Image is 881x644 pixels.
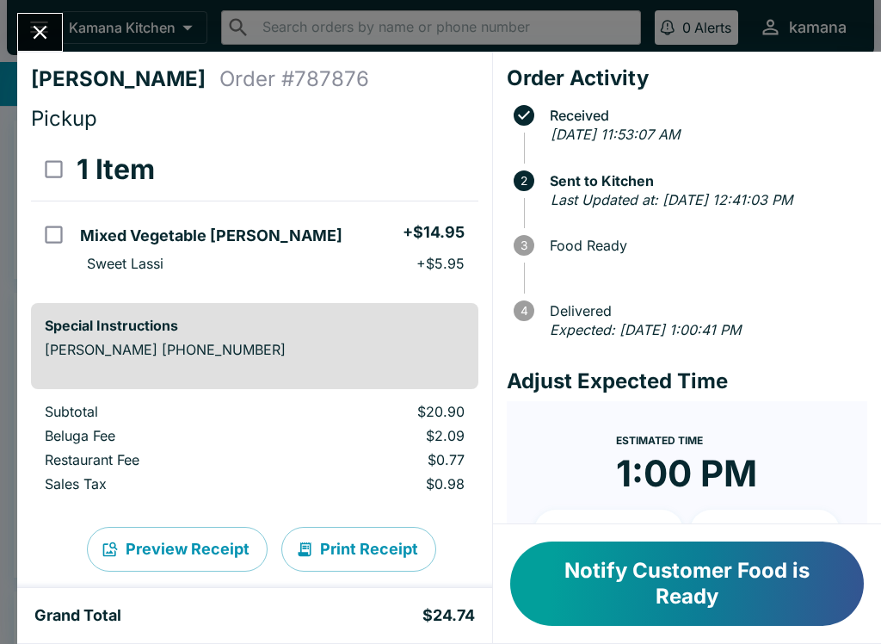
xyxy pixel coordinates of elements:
button: Notify Customer Food is Ready [510,542,864,626]
h5: + $14.95 [403,222,465,243]
p: Beluga Fee [45,427,268,444]
p: $2.09 [295,427,464,444]
h4: [PERSON_NAME] [31,66,219,92]
p: Restaurant Fee [45,451,268,468]
time: 1:00 PM [616,451,757,496]
p: $0.98 [295,475,464,492]
table: orders table [31,403,478,499]
h5: Mixed Vegetable [PERSON_NAME] [80,226,342,246]
button: Print Receipt [281,527,436,572]
span: Estimated Time [616,434,703,447]
span: Sent to Kitchen [541,173,867,189]
p: [PERSON_NAME] [PHONE_NUMBER] [45,341,465,358]
button: Close [18,14,62,51]
button: + 20 [690,510,840,553]
text: 3 [521,238,527,252]
p: Sweet Lassi [87,255,163,272]
table: orders table [31,139,478,289]
em: [DATE] 11:53:07 AM [551,126,680,143]
p: Subtotal [45,403,268,420]
span: Food Ready [541,238,867,253]
h5: $24.74 [422,605,475,626]
text: 4 [520,304,527,318]
button: + 10 [534,510,684,553]
p: + $5.95 [416,255,465,272]
h3: 1 Item [77,152,155,187]
text: 2 [521,174,527,188]
p: Sales Tax [45,475,268,492]
h4: Order # 787876 [219,66,369,92]
h4: Adjust Expected Time [507,368,867,394]
span: Delivered [541,303,867,319]
h5: Grand Total [34,605,121,626]
h4: Order Activity [507,65,867,91]
h6: Special Instructions [45,317,465,334]
em: Expected: [DATE] 1:00:41 PM [550,321,741,338]
span: Pickup [31,106,97,131]
em: Last Updated at: [DATE] 12:41:03 PM [551,191,792,208]
button: Preview Receipt [87,527,268,572]
span: Received [541,108,867,123]
p: $0.77 [295,451,464,468]
p: $20.90 [295,403,464,420]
